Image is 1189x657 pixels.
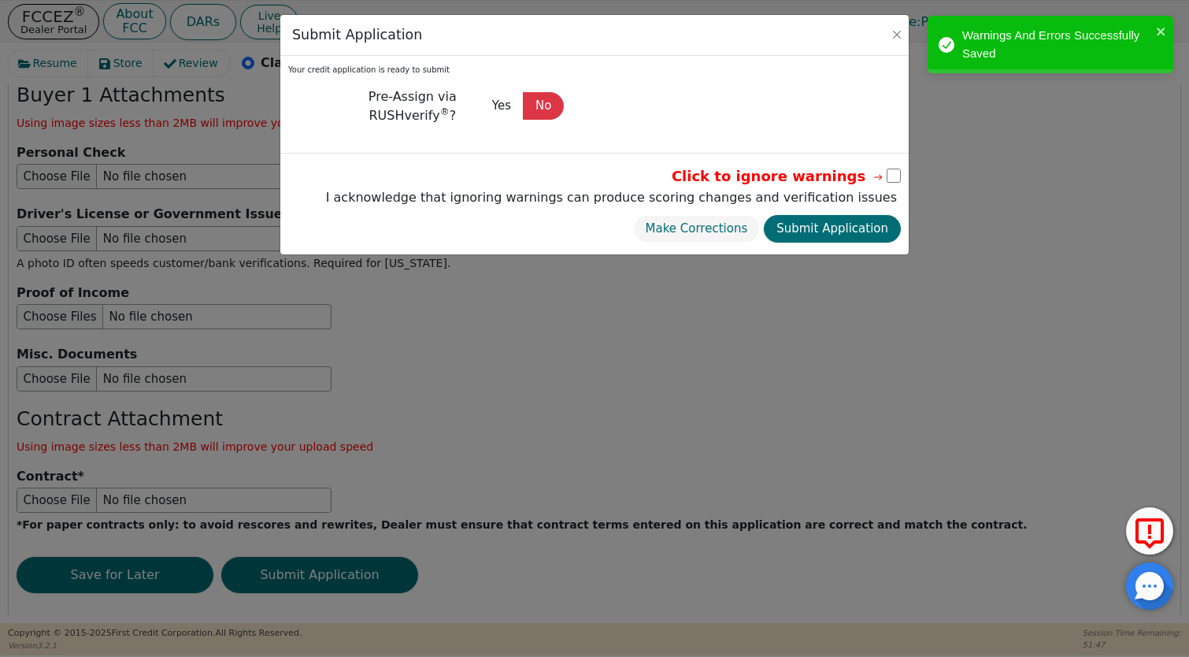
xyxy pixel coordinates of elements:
h3: Submit Application [292,27,422,43]
button: Report Error to FCC [1126,507,1173,555]
span: Click to ignore warnings [672,165,885,187]
label: I acknowledge that ignoring warnings can produce scoring changes and verification issues [322,188,901,207]
div: Your credit application is ready to submit [288,64,901,76]
button: No [523,92,564,120]
button: close [1156,22,1167,40]
button: Submit Application [764,215,901,243]
button: Yes [480,92,524,120]
button: Make Corrections [633,215,761,243]
div: Warnings And Errors Successfully Saved [962,27,1151,62]
span: Pre-Assign via RUSHverify ? [369,89,457,123]
button: Close [889,27,905,43]
sup: ® [440,106,450,117]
